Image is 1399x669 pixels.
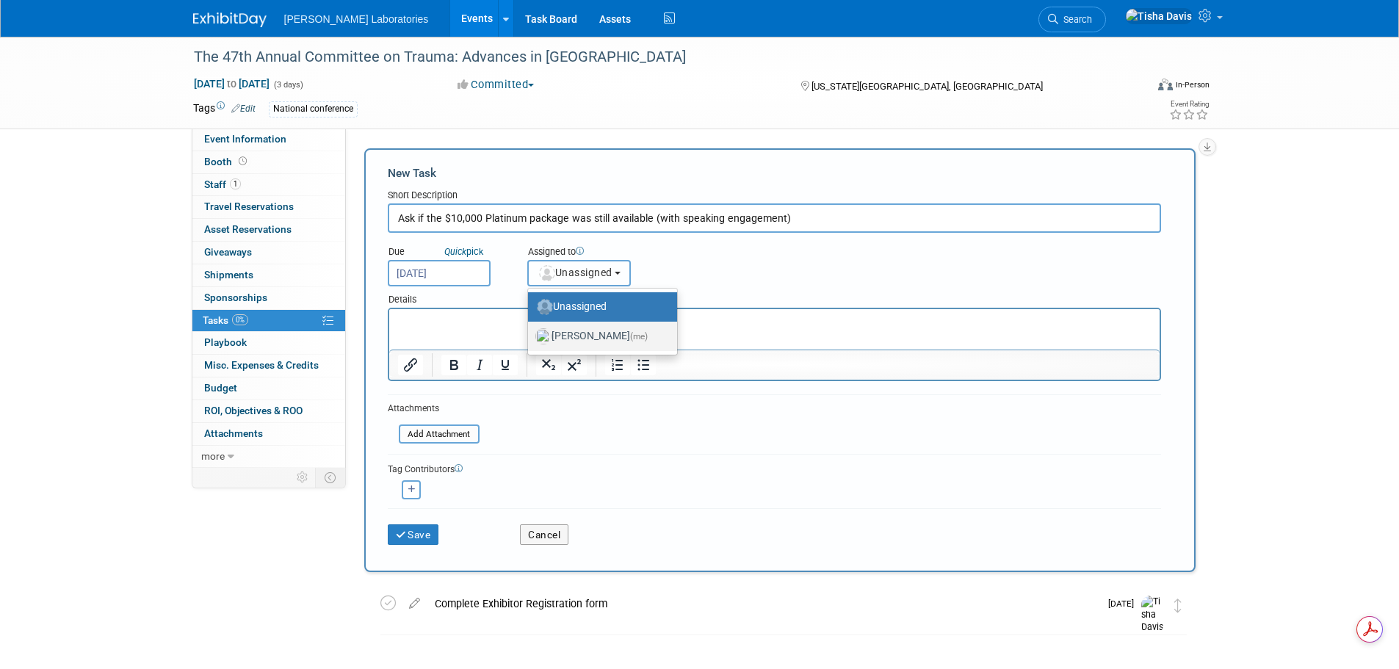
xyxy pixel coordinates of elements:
div: Complete Exhibitor Registration form [427,591,1099,616]
span: 1 [230,178,241,189]
i: Quick [444,246,466,257]
div: Details [388,286,1161,308]
span: Asset Reservations [204,223,292,235]
a: edit [402,597,427,610]
a: Giveaways [192,242,345,264]
span: Travel Reservations [204,200,294,212]
a: Attachments [192,423,345,445]
button: Bold [441,355,466,375]
div: Due [388,245,505,260]
button: Insert/edit link [398,355,423,375]
span: more [201,450,225,462]
a: Booth [192,151,345,173]
div: The 47th Annual Committee on Trauma: Advances in [GEOGRAPHIC_DATA] [189,44,1124,70]
span: to [225,78,239,90]
span: (3 days) [272,80,303,90]
div: Tag Contributors [388,460,1161,476]
span: Unassigned [538,267,612,278]
span: Attachments [204,427,263,439]
button: Subscript [536,355,561,375]
a: ROI, Objectives & ROO [192,400,345,422]
td: Personalize Event Tab Strip [290,468,316,487]
iframe: Rich Text Area [389,309,1160,350]
span: Staff [204,178,241,190]
span: Event Information [204,133,286,145]
button: Committed [452,77,540,93]
button: Underline [493,355,518,375]
a: Shipments [192,264,345,286]
label: Unassigned [535,295,662,319]
button: Unassigned [527,260,632,286]
div: National conference [269,101,358,117]
button: Cancel [520,524,568,545]
span: Search [1058,14,1092,25]
div: In-Person [1175,79,1210,90]
span: Budget [204,382,237,394]
a: Quickpick [441,245,486,258]
i: Move task [1174,599,1182,612]
a: Tasks0% [192,310,345,332]
button: Italic [467,355,492,375]
span: [US_STATE][GEOGRAPHIC_DATA], [GEOGRAPHIC_DATA] [811,81,1043,92]
input: Name of task or a short description [388,203,1161,233]
span: [DATE] [1108,599,1141,609]
input: Due Date [388,260,491,286]
div: Attachments [388,402,480,415]
span: 0% [232,314,248,325]
div: Assigned to [527,245,704,260]
span: Booth [204,156,250,167]
div: New Task [388,165,1161,181]
td: Tags [193,101,256,117]
a: Travel Reservations [192,196,345,218]
img: Format-Inperson.png [1158,79,1173,90]
span: Booth not reserved yet [236,156,250,167]
a: Asset Reservations [192,219,345,241]
span: [PERSON_NAME] Laboratories [284,13,429,25]
div: Event Rating [1169,101,1209,108]
span: Tasks [203,314,248,326]
img: Unassigned-User-Icon.png [537,299,553,315]
a: Event Information [192,129,345,151]
a: Edit [231,104,256,114]
img: Tisha Davis [1125,8,1193,24]
a: Search [1038,7,1106,32]
button: Bullet list [631,355,656,375]
span: Playbook [204,336,247,348]
a: Playbook [192,332,345,354]
span: Sponsorships [204,292,267,303]
span: [DATE] [DATE] [193,77,270,90]
a: Sponsorships [192,287,345,309]
label: [PERSON_NAME] [535,325,662,348]
td: Toggle Event Tabs [315,468,345,487]
span: Shipments [204,269,253,281]
a: Budget [192,377,345,399]
button: Numbered list [605,355,630,375]
a: more [192,446,345,468]
span: (me) [630,331,648,341]
img: ExhibitDay [193,12,267,27]
span: ROI, Objectives & ROO [204,405,303,416]
div: Event Format [1059,76,1210,98]
span: Giveaways [204,246,252,258]
button: Save [388,524,439,545]
img: Tisha Davis [1141,596,1163,634]
a: Misc. Expenses & Credits [192,355,345,377]
span: Misc. Expenses & Credits [204,359,319,371]
div: Short Description [388,189,1161,203]
a: Staff1 [192,174,345,196]
button: Superscript [562,355,587,375]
